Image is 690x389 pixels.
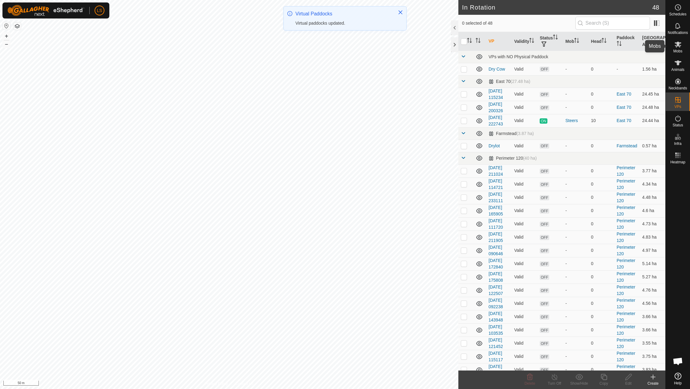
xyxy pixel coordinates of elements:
span: VPs [674,105,681,109]
td: 3.75 ha [640,350,665,363]
span: (27.48 ha) [510,79,530,84]
a: [DATE] 172840 [489,258,503,269]
td: 3.77 ha [640,164,665,178]
span: OFF [540,354,549,359]
a: Perimeter 120 [617,231,635,243]
p-sorticon: Activate to sort [652,42,657,47]
span: Help [674,381,682,385]
span: Status [672,123,683,127]
td: Valid [512,323,537,337]
div: - [565,194,586,201]
span: OFF [540,182,549,187]
a: [DATE] 200326 [489,102,503,113]
td: Valid [512,164,537,178]
td: Valid [512,114,537,127]
div: - [565,327,586,333]
td: Valid [512,270,537,284]
span: OFF [540,367,549,373]
span: Delete [525,381,535,386]
a: Perimeter 120 [617,324,635,336]
td: 0 [589,310,614,323]
div: Edit [616,381,641,386]
div: - [565,91,586,97]
div: VPs with NO Physical Paddock [489,54,663,59]
span: Notifications [668,31,688,35]
td: 0 [589,270,614,284]
a: Drylot [489,143,500,148]
a: Perimeter 120 [617,364,635,375]
td: 4.73 ha [640,217,665,231]
div: Farmstead [489,131,534,136]
td: Valid [512,191,537,204]
a: [DATE] 122507 [489,285,503,296]
span: OFF [540,195,549,200]
div: - [565,207,586,214]
div: - [565,353,586,360]
span: OFF [540,314,549,320]
td: 0 [589,217,614,231]
div: Perimeter 120 [489,156,537,161]
a: [DATE] 121452 [489,338,503,349]
div: - [565,287,586,293]
td: 0 [589,350,614,363]
a: East 70 [617,118,631,123]
a: Perimeter 120 [617,285,635,296]
td: Valid [512,101,537,114]
div: - [565,300,586,307]
td: 5.27 ha [640,270,665,284]
th: Head [589,32,614,51]
td: 0 [589,204,614,217]
td: - [614,63,640,75]
td: 0 [589,231,614,244]
td: Valid [512,231,537,244]
div: Copy [591,381,616,386]
td: 4.48 ha [640,191,665,204]
span: Infra [674,142,681,145]
a: [DATE] 165905 [489,205,503,216]
div: - [565,143,586,149]
span: LS [97,7,102,14]
p-sorticon: Activate to sort [617,42,622,47]
div: Open chat [669,352,687,371]
td: 0 [589,257,614,270]
td: 4.34 ha [640,178,665,191]
a: Perimeter 120 [617,245,635,256]
div: - [565,234,586,240]
a: East 70 [617,92,631,96]
a: [DATE] 233111 [489,192,503,203]
p-sorticon: Activate to sort [553,35,558,40]
a: Help [666,370,690,387]
a: [DATE] 222743 [489,115,503,126]
a: Farmstead [617,143,637,148]
a: Perimeter 120 [617,271,635,283]
button: Map Layers [14,23,21,30]
div: - [565,168,586,174]
span: OFF [540,235,549,240]
td: 0 [589,363,614,376]
input: Search (S) [575,17,650,30]
td: 0 [589,323,614,337]
div: Turn Off [542,381,567,386]
td: 4.56 ha [640,297,665,310]
p-sorticon: Activate to sort [529,39,534,44]
span: Mobs [673,49,682,53]
td: 24.48 ha [640,101,665,114]
div: Virtual Paddocks [295,10,392,18]
th: VP [486,32,512,51]
td: 0 [589,284,614,297]
p-sorticon: Activate to sort [602,39,607,44]
td: 0 [589,101,614,114]
div: - [565,104,586,111]
td: 0 [589,191,614,204]
a: Perimeter 120 [617,218,635,230]
a: [DATE] 184512 [489,364,503,375]
td: Valid [512,244,537,257]
td: Valid [512,337,537,350]
td: Valid [512,363,537,376]
th: Mob [563,32,588,51]
div: - [565,274,586,280]
a: [DATE] 092238 [489,298,503,309]
a: Perimeter 120 [617,338,635,349]
span: OFF [540,143,549,149]
span: Heatmap [670,160,685,164]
